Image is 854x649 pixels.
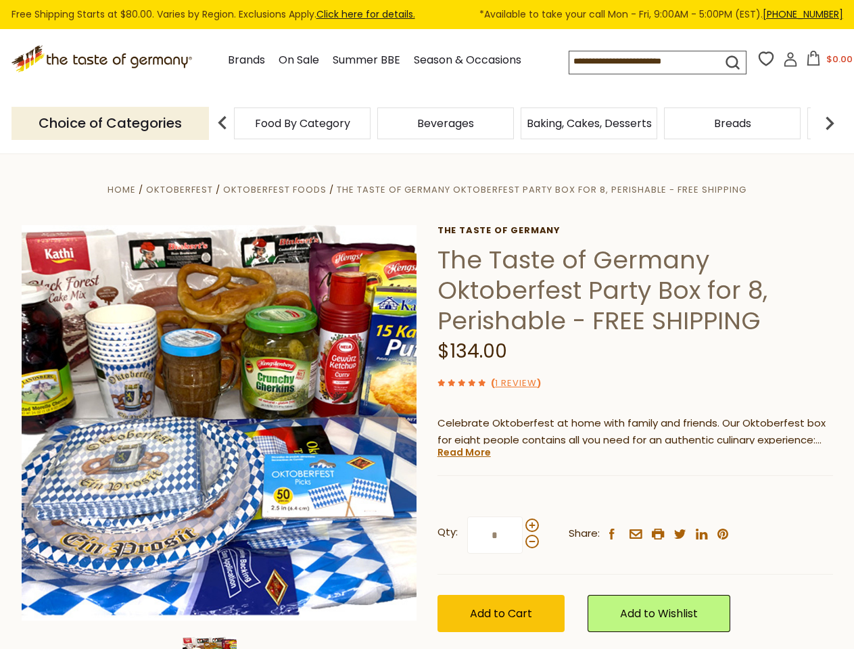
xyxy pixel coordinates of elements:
a: Season & Occasions [414,51,521,70]
a: Summer BBE [333,51,400,70]
p: Choice of Categories [11,107,209,140]
a: The Taste of Germany [437,225,833,236]
span: *Available to take your call Mon - Fri, 9:00AM - 5:00PM (EST). [479,7,843,22]
img: previous arrow [209,110,236,137]
a: Breads [714,118,751,128]
a: Home [108,183,136,196]
h1: The Taste of Germany Oktoberfest Party Box for 8, Perishable - FREE SHIPPING [437,245,833,336]
a: On Sale [279,51,319,70]
img: The Taste of Germany Oktoberfest Party Box for 8, Perishable - FREE SHIPPING [22,225,417,621]
span: $0.00 [826,53,853,66]
a: 1 Review [495,377,537,391]
img: next arrow [816,110,843,137]
a: Baking, Cakes, Desserts [527,118,652,128]
a: Add to Wishlist [588,595,730,632]
span: ( ) [491,377,541,389]
button: Add to Cart [437,595,565,632]
a: The Taste of Germany Oktoberfest Party Box for 8, Perishable - FREE SHIPPING [337,183,746,196]
a: Oktoberfest [146,183,213,196]
input: Qty: [467,516,523,554]
p: Celebrate Oktoberfest at home with family and friends. Our Oktoberfest box for eight people conta... [437,415,833,449]
a: Oktoberfest Foods [223,183,327,196]
strong: Qty: [437,524,458,541]
a: Read More [437,446,491,459]
span: Share: [569,525,600,542]
a: Beverages [417,118,474,128]
a: [PHONE_NUMBER] [763,7,843,21]
span: Add to Cart [470,606,532,621]
div: Free Shipping Starts at $80.00. Varies by Region. Exclusions Apply. [11,7,843,22]
a: Brands [228,51,265,70]
a: Food By Category [255,118,350,128]
a: Click here for details. [316,7,415,21]
span: $134.00 [437,338,507,364]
